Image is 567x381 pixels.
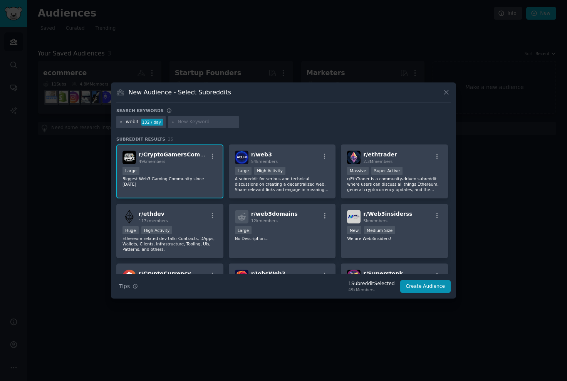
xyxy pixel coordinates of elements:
span: Subreddit Results [116,136,165,142]
div: Large [235,226,252,234]
span: r/ Superstonk [363,270,403,277]
span: r/ ethdev [139,211,164,217]
span: r/ web3domains [251,211,298,217]
span: 54k members [251,159,278,164]
div: Massive [347,167,369,175]
div: New [347,226,361,234]
p: Biggest Web3 Gaming Community since [DATE] [122,176,217,187]
img: ethdev [122,210,136,223]
img: JobsWeb3 [235,270,248,283]
p: A subreddit for serious and technical discussions on creating a decentralized web. Share relevant... [235,176,330,192]
div: 1 Subreddit Selected [348,280,394,287]
h3: Search keywords [116,108,164,113]
button: Tips [116,280,141,293]
div: 49k Members [348,287,394,292]
div: Huge [122,226,139,234]
div: 132 / day [141,119,163,126]
div: High Activity [254,167,285,175]
img: Superstonk [347,270,361,283]
img: web3 [235,151,248,164]
div: Large [122,167,139,175]
input: New Keyword [178,119,236,126]
span: r/ ethtrader [363,151,397,158]
div: Super Active [371,167,403,175]
div: Large [235,167,252,175]
div: High Activity [141,226,173,234]
span: r/ CryptoCurrency [139,270,191,277]
span: r/ Web3insiderss [363,211,412,217]
p: No Description... [235,236,330,241]
span: r/ CryptoGamersCommunity [139,151,221,158]
span: 2.3M members [363,159,393,164]
p: We are Web3insiders! [347,236,442,241]
img: Web3insiderss [347,210,361,223]
span: 5k members [363,218,388,223]
span: 25 [168,137,173,141]
span: 12k members [251,218,278,223]
div: web3 [126,119,139,126]
p: r/EthTrader is a community-driven subreddit where users can discuss all things Ethereum, general ... [347,176,442,192]
img: CryptoGamersCommunity [122,151,136,164]
div: Medium Size [364,226,395,234]
h3: New Audience - Select Subreddits [129,88,231,96]
span: r/ JobsWeb3 [251,270,285,277]
span: Tips [119,282,130,290]
p: Ethereum-related dev talk: Contracts, DApps, Wallets, Clients, Infrastructure, Tooling, UIs, Patt... [122,236,217,252]
img: CryptoCurrency [122,270,136,283]
span: 117k members [139,218,168,223]
span: 49k members [139,159,165,164]
img: ethtrader [347,151,361,164]
span: r/ web3 [251,151,272,158]
button: Create Audience [400,280,451,293]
